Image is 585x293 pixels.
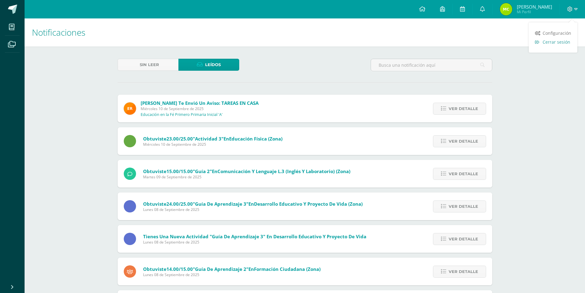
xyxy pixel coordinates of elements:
[529,29,577,38] a: Configuración
[449,266,478,277] span: Ver detalle
[193,136,224,142] span: "Actividad 3"
[193,266,248,272] span: "Guía de Aprendizaje 2"
[143,168,350,174] span: Obtuviste en
[118,59,178,71] a: Sin leer
[141,112,223,117] p: Educación en la Fé Primero Primaria Inicial 'A'
[205,59,221,70] span: Leídos
[449,201,478,212] span: Ver detalle
[543,30,571,36] span: Configuración
[166,201,193,207] span: 24.00/25.00
[529,38,577,46] a: Cerrar sesión
[449,136,478,147] span: Ver detalle
[143,233,366,240] span: Tienes una nueva actividad "Guía de Aprendizaje 3" En Desarrollo Educativo y Proyecto de Vida
[143,142,283,147] span: Miércoles 10 de Septiembre de 2025
[140,59,159,70] span: Sin leer
[143,266,321,272] span: Obtuviste en
[517,4,552,10] span: [PERSON_NAME]
[143,174,350,180] span: Martes 09 de Septiembre de 2025
[449,233,478,245] span: Ver detalle
[143,136,283,142] span: Obtuviste en
[229,136,283,142] span: Educación Física (Zona)
[543,39,570,45] span: Cerrar sesión
[217,168,350,174] span: Comunicación y Lenguaje L.3 (Inglés y Laboratorio) (Zona)
[166,266,193,272] span: 14.00/15.00
[449,103,478,114] span: Ver detalle
[254,201,363,207] span: Desarrollo Educativo y Proyecto de Vida (Zona)
[193,168,212,174] span: "Guía 2"
[141,106,259,111] span: Miércoles 10 de Septiembre de 2025
[371,59,492,71] input: Busca una notificación aquí
[178,59,239,71] a: Leídos
[141,100,259,106] span: [PERSON_NAME] te envió un aviso: TAREAS EN CASA
[124,102,136,115] img: 890e40971ad6f46e050b48f7f5834b7c.png
[500,3,512,15] img: cc8623acd3032f6c49e2e6b2d430f85e.png
[143,240,366,245] span: Lunes 08 de Septiembre de 2025
[166,168,193,174] span: 15.00/15.00
[166,136,193,142] span: 23.00/25.00
[449,168,478,180] span: Ver detalle
[143,207,363,212] span: Lunes 08 de Septiembre de 2025
[193,201,248,207] span: "Guía de Aprendizaje 3"
[254,266,321,272] span: Formación Ciudadana (Zona)
[143,272,321,277] span: Lunes 08 de Septiembre de 2025
[143,201,363,207] span: Obtuviste en
[32,26,85,38] span: Notificaciones
[517,9,552,14] span: Mi Perfil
